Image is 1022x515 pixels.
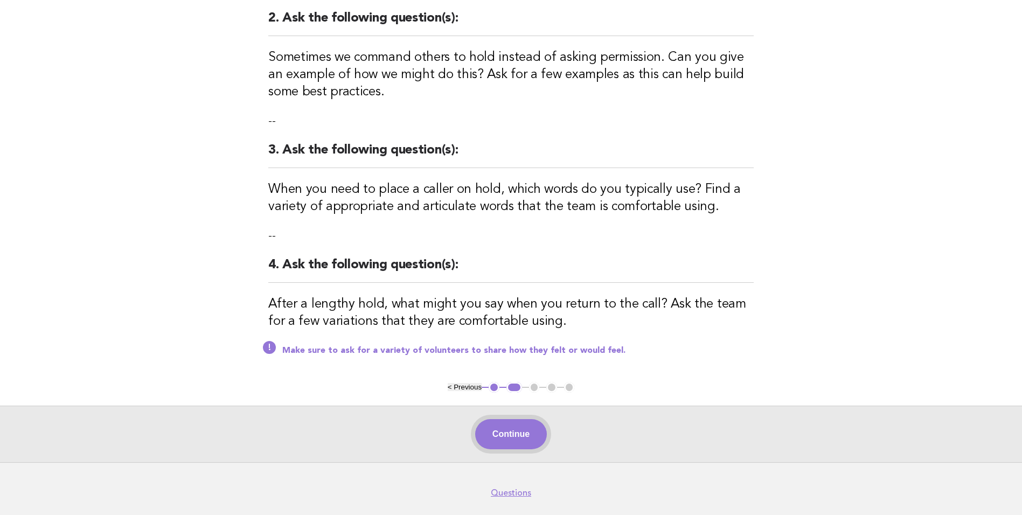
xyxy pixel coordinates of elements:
[268,142,754,168] h2: 3. Ask the following question(s):
[268,296,754,330] h3: After a lengthy hold, what might you say when you return to the call? Ask the team for a few vari...
[475,419,547,449] button: Continue
[491,488,531,498] a: Questions
[448,383,482,391] button: < Previous
[282,345,754,356] p: Make sure to ask for a variety of volunteers to share how they felt or would feel.
[268,256,754,283] h2: 4. Ask the following question(s):
[489,382,499,393] button: 1
[506,382,522,393] button: 2
[268,10,754,36] h2: 2. Ask the following question(s):
[268,228,754,243] p: --
[268,114,754,129] p: --
[268,49,754,101] h3: Sometimes we command others to hold instead of asking permission. Can you give an example of how ...
[268,181,754,215] h3: When you need to place a caller on hold, which words do you typically use? Find a variety of appr...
